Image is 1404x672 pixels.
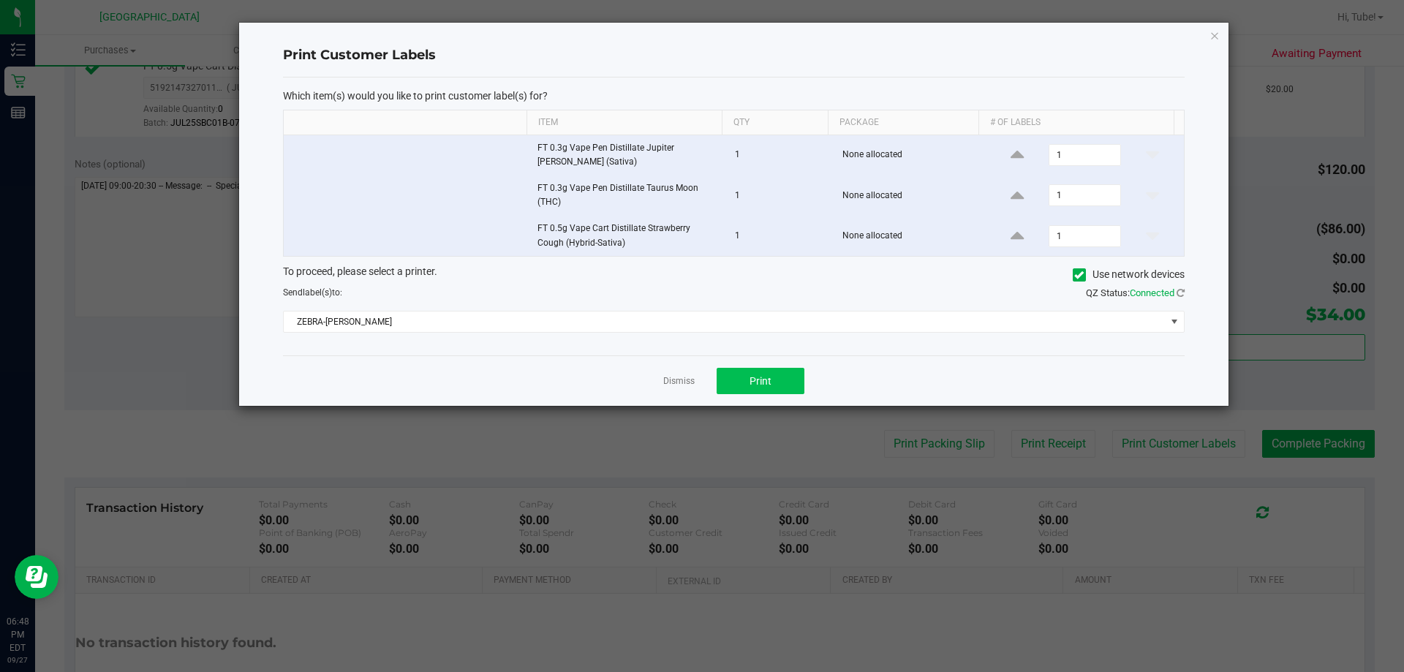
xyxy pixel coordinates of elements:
[1086,287,1185,298] span: QZ Status:
[726,175,834,216] td: 1
[834,216,986,255] td: None allocated
[526,110,722,135] th: Item
[828,110,978,135] th: Package
[529,175,726,216] td: FT 0.3g Vape Pen Distillate Taurus Moon (THC)
[283,89,1185,102] p: Which item(s) would you like to print customer label(s) for?
[283,287,342,298] span: Send to:
[529,216,726,255] td: FT 0.5g Vape Cart Distillate Strawberry Cough (Hybrid-Sativa)
[1073,267,1185,282] label: Use network devices
[726,135,834,175] td: 1
[272,264,1196,286] div: To proceed, please select a printer.
[283,46,1185,65] h4: Print Customer Labels
[529,135,726,175] td: FT 0.3g Vape Pen Distillate Jupiter [PERSON_NAME] (Sativa)
[717,368,804,394] button: Print
[284,312,1166,332] span: ZEBRA-[PERSON_NAME]
[663,375,695,388] a: Dismiss
[1130,287,1174,298] span: Connected
[722,110,828,135] th: Qty
[303,287,332,298] span: label(s)
[834,135,986,175] td: None allocated
[750,375,771,387] span: Print
[978,110,1174,135] th: # of labels
[834,175,986,216] td: None allocated
[726,216,834,255] td: 1
[15,555,58,599] iframe: Resource center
